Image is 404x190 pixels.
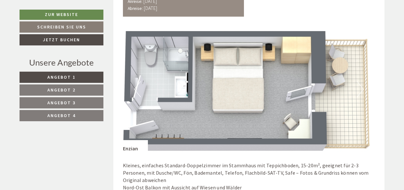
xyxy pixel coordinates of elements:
div: [DATE] [114,5,138,16]
span: Angebot 1 [47,74,76,80]
div: [GEOGRAPHIC_DATA] [10,19,101,24]
a: Schreiben Sie uns [20,21,103,33]
small: 10:39 [10,31,101,36]
a: Jetzt buchen [20,34,103,45]
div: Guten Tag, wie können wir Ihnen helfen? [5,18,105,37]
a: Zur Website [20,10,103,20]
button: Previous [134,81,141,97]
button: Next [357,81,364,97]
img: image [123,26,375,152]
b: [DATE] [144,5,157,11]
span: Angebot 3 [47,100,76,106]
span: Angebot 4 [47,113,76,118]
small: Abreise: [128,6,143,11]
span: Angebot 2 [47,87,76,93]
div: Unsere Angebote [20,57,103,68]
button: Senden [214,169,252,180]
div: Enzian [123,140,148,152]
